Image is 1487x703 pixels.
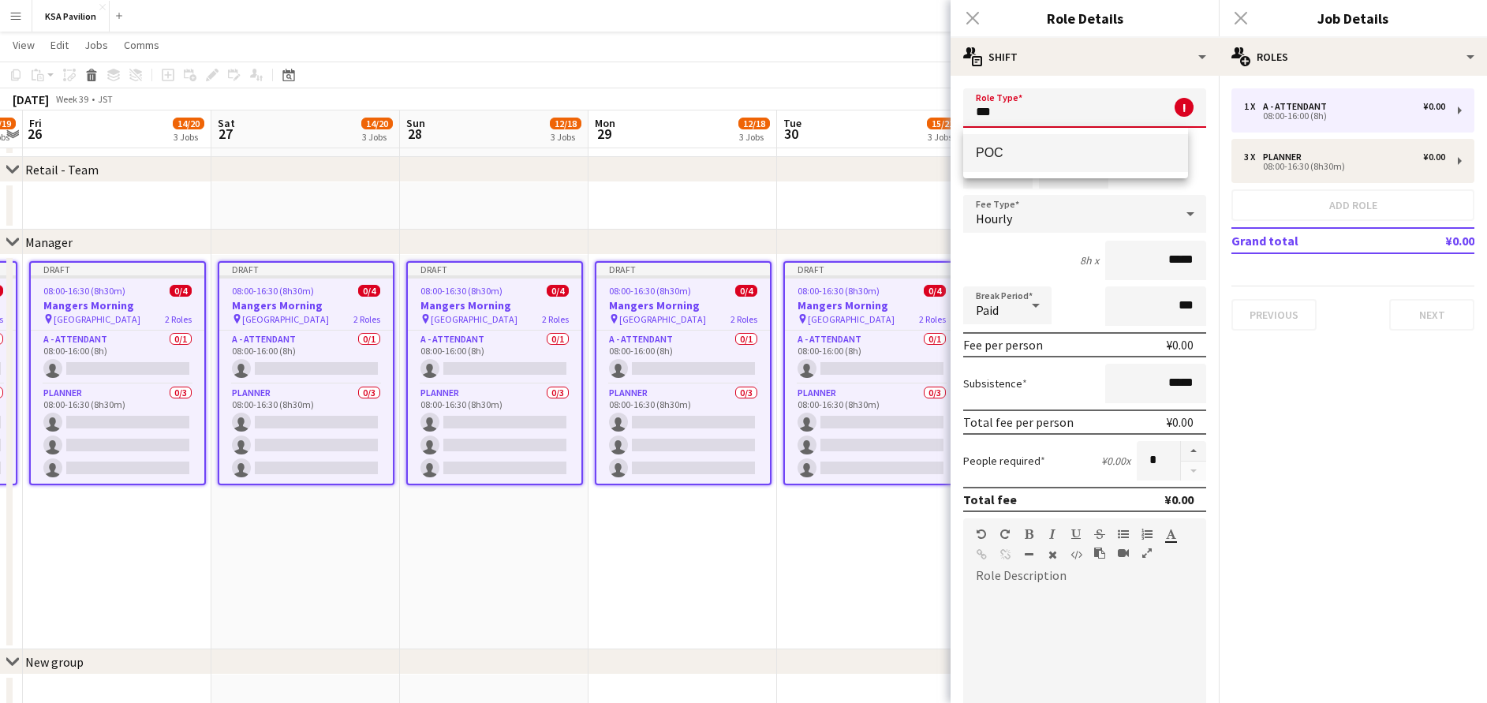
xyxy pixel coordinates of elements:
[1094,528,1105,540] button: Strikethrough
[31,331,204,384] app-card-role: A - ATTENDANT0/108:00-16:00 (8h)
[218,116,235,130] span: Sat
[963,492,1017,507] div: Total fee
[783,116,801,130] span: Tue
[1165,528,1176,540] button: Text Color
[592,125,615,143] span: 29
[50,38,69,52] span: Edit
[1080,253,1099,267] div: 8h x
[609,285,691,297] span: 08:00-16:30 (8h30m)
[1231,228,1399,253] td: Grand total
[54,313,140,325] span: [GEOGRAPHIC_DATA]
[25,162,99,178] div: Retail - Team
[596,298,770,312] h3: Mangers Morning
[1423,101,1445,112] div: ¥0.00
[738,118,770,129] span: 12/18
[44,35,75,55] a: Edit
[808,313,895,325] span: [GEOGRAPHIC_DATA]
[219,263,393,275] div: Draft
[43,285,125,297] span: 08:00-16:30 (8h30m)
[785,331,958,384] app-card-role: A - ATTENDANT0/108:00-16:00 (8h)
[6,35,41,55] a: View
[596,384,770,484] app-card-role: Planner0/308:00-16:30 (8h30m)
[951,8,1219,28] h3: Role Details
[25,654,84,670] div: New group
[1244,101,1263,112] div: 1 x
[547,285,569,297] span: 0/4
[999,528,1011,540] button: Redo
[924,285,946,297] span: 0/4
[408,263,581,275] div: Draft
[353,313,380,325] span: 2 Roles
[551,131,581,143] div: 3 Jobs
[1244,163,1445,170] div: 08:00-16:30 (8h30m)
[1399,228,1474,253] td: ¥0.00
[408,384,581,484] app-card-role: Planner0/308:00-16:30 (8h30m)
[362,131,392,143] div: 3 Jobs
[976,302,999,318] span: Paid
[595,116,615,130] span: Mon
[232,285,314,297] span: 08:00-16:30 (8h30m)
[29,116,42,130] span: Fri
[1423,151,1445,163] div: ¥0.00
[431,313,517,325] span: [GEOGRAPHIC_DATA]
[31,384,204,484] app-card-role: Planner0/308:00-16:30 (8h30m)
[619,313,706,325] span: [GEOGRAPHIC_DATA]
[1047,548,1058,561] button: Clear Formatting
[1219,38,1487,76] div: Roles
[963,376,1027,391] label: Subsistence
[170,285,192,297] span: 0/4
[1101,454,1130,468] div: ¥0.00 x
[542,313,569,325] span: 2 Roles
[919,313,946,325] span: 2 Roles
[358,285,380,297] span: 0/4
[25,234,73,250] div: Manager
[781,125,801,143] span: 30
[927,118,958,129] span: 15/21
[1070,528,1082,540] button: Underline
[406,261,583,485] app-job-card: Draft08:00-16:30 (8h30m)0/4Mangers Morning [GEOGRAPHIC_DATA]2 RolesA - ATTENDANT0/108:00-16:00 (8...
[976,145,1175,160] span: POC
[595,261,772,485] app-job-card: Draft08:00-16:30 (8h30m)0/4Mangers Morning [GEOGRAPHIC_DATA]2 RolesA - ATTENDANT0/108:00-16:00 (8...
[1181,441,1206,462] button: Increase
[1219,8,1487,28] h3: Job Details
[1263,101,1333,112] div: A - ATTENDANT
[32,1,110,32] button: KSA Pavilion
[361,118,393,129] span: 14/20
[218,261,394,485] app-job-card: Draft08:00-16:30 (8h30m)0/4Mangers Morning [GEOGRAPHIC_DATA]2 RolesA - ATTENDANT0/108:00-16:00 (8...
[1070,548,1082,561] button: HTML Code
[174,131,204,143] div: 3 Jobs
[1141,547,1153,559] button: Fullscreen
[31,263,204,275] div: Draft
[928,131,958,143] div: 3 Jobs
[13,38,35,52] span: View
[783,261,960,485] app-job-card: Draft08:00-16:30 (8h30m)0/4Mangers Morning [GEOGRAPHIC_DATA]2 RolesA - ATTENDANT0/108:00-16:00 (8...
[785,263,958,275] div: Draft
[408,331,581,384] app-card-role: A - ATTENDANT0/108:00-16:00 (8h)
[124,38,159,52] span: Comms
[404,125,425,143] span: 28
[785,298,958,312] h3: Mangers Morning
[1023,548,1034,561] button: Horizontal Line
[31,298,204,312] h3: Mangers Morning
[219,298,393,312] h3: Mangers Morning
[420,285,503,297] span: 08:00-16:30 (8h30m)
[1118,528,1129,540] button: Unordered List
[13,92,49,107] div: [DATE]
[1244,112,1445,120] div: 08:00-16:00 (8h)
[1263,151,1308,163] div: Planner
[735,285,757,297] span: 0/4
[1166,337,1194,353] div: ¥0.00
[219,331,393,384] app-card-role: A - ATTENDANT0/108:00-16:00 (8h)
[739,131,769,143] div: 3 Jobs
[730,313,757,325] span: 2 Roles
[52,93,92,105] span: Week 39
[1094,547,1105,559] button: Paste as plain text
[1166,414,1194,430] div: ¥0.00
[215,125,235,143] span: 27
[29,261,206,485] app-job-card: Draft08:00-16:30 (8h30m)0/4Mangers Morning [GEOGRAPHIC_DATA]2 RolesA - ATTENDANT0/108:00-16:00 (8...
[242,313,329,325] span: [GEOGRAPHIC_DATA]
[1244,151,1263,163] div: 3 x
[98,93,113,105] div: JST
